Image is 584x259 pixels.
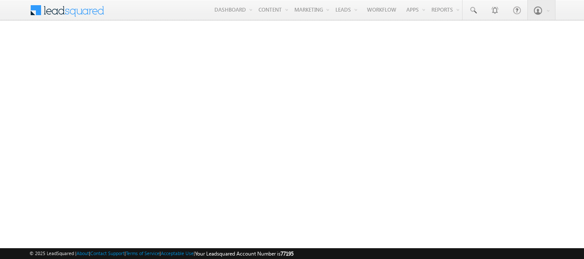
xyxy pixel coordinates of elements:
a: Contact Support [90,250,124,256]
a: Acceptable Use [161,250,194,256]
span: 77195 [281,250,294,257]
a: About [77,250,89,256]
span: © 2025 LeadSquared | | | | | [29,249,294,258]
a: Terms of Service [126,250,160,256]
span: Your Leadsquared Account Number is [195,250,294,257]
